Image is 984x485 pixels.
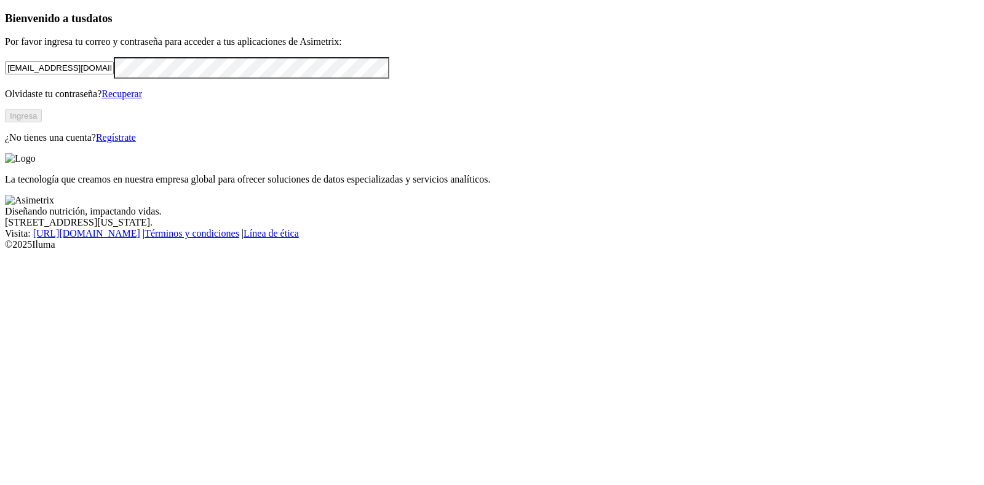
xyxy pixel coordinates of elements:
[33,228,140,239] a: [URL][DOMAIN_NAME]
[5,174,979,185] p: La tecnología que creamos en nuestra empresa global para ofrecer soluciones de datos especializad...
[5,109,42,122] button: Ingresa
[5,12,979,25] h3: Bienvenido a tus
[244,228,299,239] a: Línea de ética
[96,132,136,143] a: Regístrate
[5,36,979,47] p: Por favor ingresa tu correo y contraseña para acceder a tus aplicaciones de Asimetrix:
[86,12,113,25] span: datos
[145,228,239,239] a: Términos y condiciones
[5,228,979,239] div: Visita : | |
[5,132,979,143] p: ¿No tienes una cuenta?
[5,195,54,206] img: Asimetrix
[5,217,979,228] div: [STREET_ADDRESS][US_STATE].
[101,89,142,99] a: Recuperar
[5,206,979,217] div: Diseñando nutrición, impactando vidas.
[5,153,36,164] img: Logo
[5,61,114,74] input: Tu correo
[5,89,979,100] p: Olvidaste tu contraseña?
[5,239,979,250] div: © 2025 Iluma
